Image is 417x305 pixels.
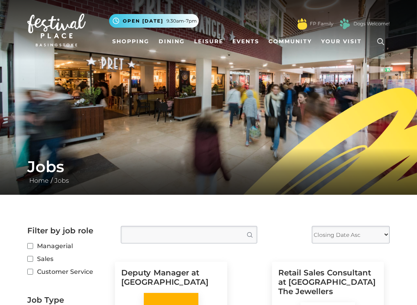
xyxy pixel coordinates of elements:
[27,267,109,277] label: Customer Service
[27,241,109,251] label: Managerial
[21,157,396,185] div: /
[27,14,86,46] img: Festival Place Logo
[321,37,362,46] span: Your Visit
[166,18,197,25] span: 9.30am-7pm
[123,18,163,25] span: Open [DATE]
[27,295,109,305] h2: Job Type
[109,34,152,49] a: Shopping
[191,34,226,49] a: Leisure
[27,157,390,176] h1: Jobs
[109,14,199,28] button: Open [DATE] 9.30am-7pm
[27,226,109,235] h2: Filter by job role
[318,34,369,49] a: Your Visit
[229,34,262,49] a: Events
[353,20,390,27] a: Dogs Welcome!
[121,268,221,293] h5: Deputy Manager at [GEOGRAPHIC_DATA]
[27,254,109,264] label: Sales
[155,34,188,49] a: Dining
[27,177,51,184] a: Home
[310,20,333,27] a: FP Family
[53,177,71,184] a: Jobs
[265,34,315,49] a: Community
[278,268,378,302] h5: Retail Sales Consultant at [GEOGRAPHIC_DATA] The Jewellers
